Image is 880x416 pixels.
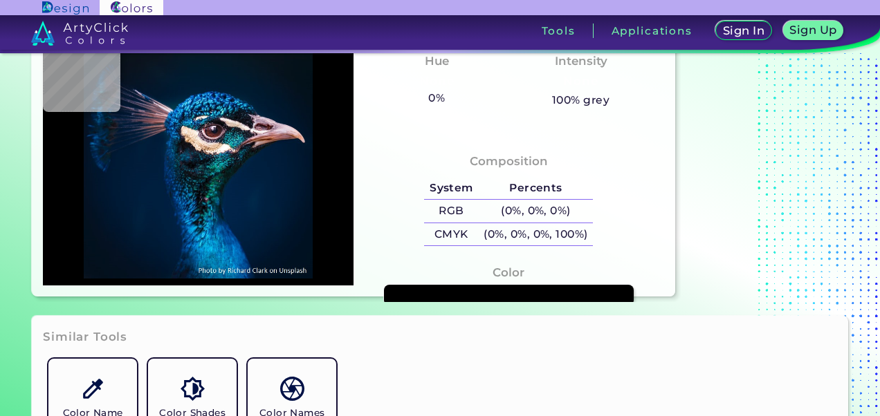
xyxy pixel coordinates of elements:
[42,1,89,15] img: ArtyClick Design logo
[423,89,450,107] h5: 0%
[725,26,762,36] h5: Sign In
[414,73,460,90] h3: None
[424,200,478,223] h5: RGB
[181,377,205,401] img: icon_color_shades.svg
[479,223,594,246] h5: (0%, 0%, 0%, 100%)
[555,51,607,71] h4: Intensity
[792,25,835,35] h5: Sign Up
[479,200,594,223] h5: (0%, 0%, 0%)
[424,223,478,246] h5: CMYK
[470,151,548,171] h4: Composition
[479,177,594,200] h5: Percents
[542,26,576,36] h3: Tools
[493,263,524,283] h4: Color
[718,22,769,39] a: Sign In
[31,21,129,46] img: logo_artyclick_colors_white.svg
[424,177,478,200] h5: System
[558,73,604,90] h3: None
[50,41,347,278] img: img_pavlin.jpg
[552,91,609,109] h5: 100% grey
[425,51,449,71] h4: Hue
[280,377,304,401] img: icon_color_names_dictionary.svg
[612,26,693,36] h3: Applications
[786,22,841,39] a: Sign Up
[81,377,105,401] img: icon_color_name_finder.svg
